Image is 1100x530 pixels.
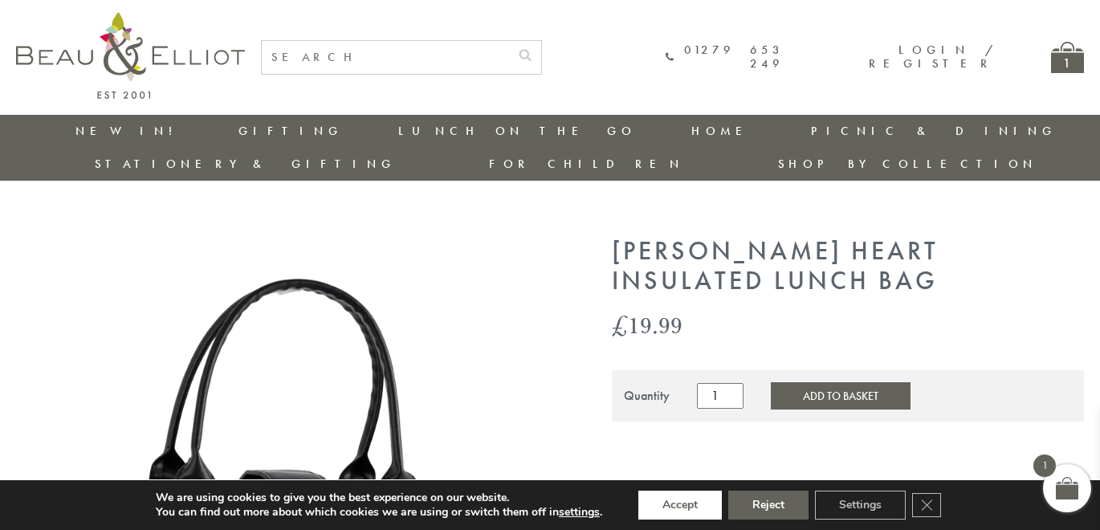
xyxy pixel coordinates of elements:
bdi: 19.99 [612,308,682,341]
a: Lunch On The Go [398,123,636,139]
h1: [PERSON_NAME] Heart Insulated Lunch Bag [612,237,1084,296]
a: Shop by collection [778,156,1037,172]
a: Home [691,123,756,139]
p: We are using cookies to give you the best experience on our website. [156,491,602,505]
button: Settings [815,491,906,520]
a: New in! [75,123,183,139]
span: 1 [1033,455,1056,477]
a: Login / Register [869,42,995,71]
button: Reject [728,491,809,520]
input: Product quantity [697,383,744,409]
a: Gifting [238,123,343,139]
button: Close GDPR Cookie Banner [912,493,941,517]
button: Add to Basket [771,382,911,410]
a: For Children [489,156,684,172]
img: logo [16,12,245,99]
a: 01279 653 249 [666,43,784,71]
button: settings [559,505,600,520]
iframe: Secure express checkout frame [609,431,847,470]
div: Quantity [624,389,670,403]
a: Picnic & Dining [811,123,1057,139]
input: SEARCH [262,41,509,74]
a: Stationery & Gifting [95,156,396,172]
iframe: Secure express checkout frame [849,431,1087,470]
p: You can find out more about which cookies we are using or switch them off in . [156,505,602,520]
a: 1 [1051,42,1084,73]
span: £ [612,308,628,341]
button: Accept [638,491,722,520]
